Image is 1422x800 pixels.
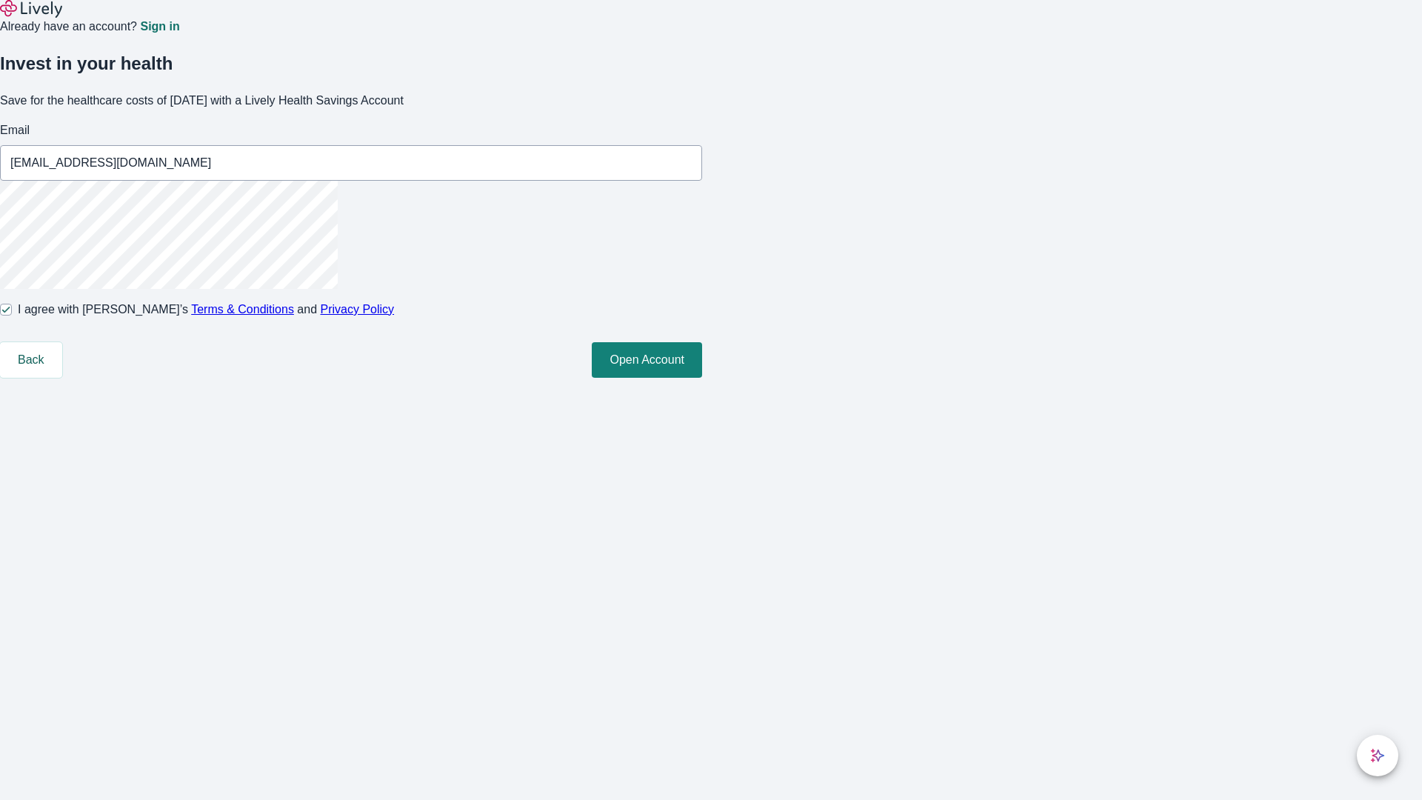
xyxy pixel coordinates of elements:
[1357,735,1398,776] button: chat
[321,303,395,316] a: Privacy Policy
[592,342,702,378] button: Open Account
[140,21,179,33] a: Sign in
[1370,748,1385,763] svg: Lively AI Assistant
[191,303,294,316] a: Terms & Conditions
[18,301,394,319] span: I agree with [PERSON_NAME]’s and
